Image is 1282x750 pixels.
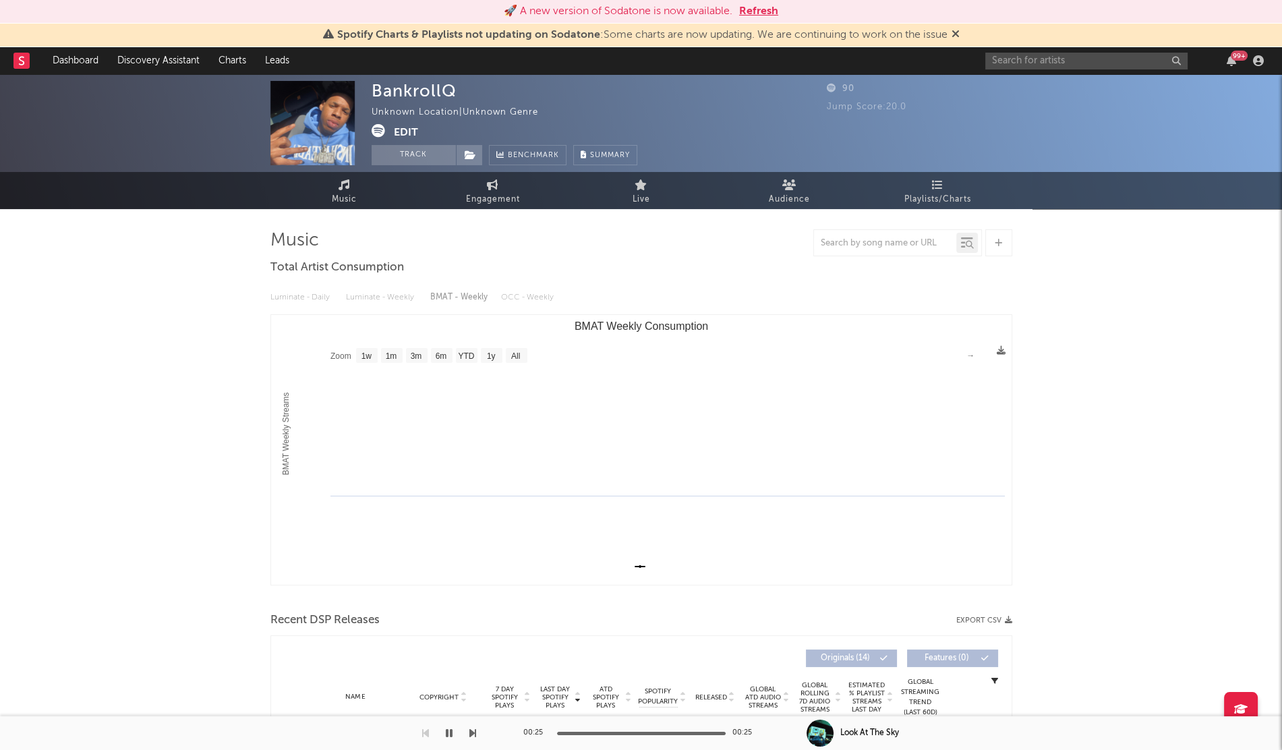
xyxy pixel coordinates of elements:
[840,727,899,739] div: Look At The Sky
[337,30,948,40] span: : Some charts are now updating. We are continuing to work on the issue
[814,238,956,249] input: Search by song name or URL
[695,693,727,701] span: Released
[312,692,400,702] div: Name
[952,30,960,40] span: Dismiss
[466,192,520,208] span: Engagement
[573,145,637,165] button: Summary
[435,351,446,361] text: 6m
[419,693,459,701] span: Copyright
[419,172,567,209] a: Engagement
[523,725,550,741] div: 00:25
[907,650,998,667] button: Features(0)
[504,3,732,20] div: 🚀 A new version of Sodatone is now available.
[487,685,523,710] span: 7 Day Spotify Plays
[588,685,624,710] span: ATD Spotify Plays
[745,685,782,710] span: Global ATD Audio Streams
[486,351,495,361] text: 1y
[638,687,678,707] span: Spotify Popularity
[281,393,290,475] text: BMAT Weekly Streams
[385,351,397,361] text: 1m
[489,145,566,165] a: Benchmark
[966,351,974,360] text: →
[337,30,600,40] span: Spotify Charts & Playlists not updating on Sodatone
[864,172,1012,209] a: Playlists/Charts
[43,47,108,74] a: Dashboard
[815,654,877,662] span: Originals ( 14 )
[330,351,351,361] text: Zoom
[827,103,906,111] span: Jump Score: 20.0
[271,315,1012,585] svg: BMAT Weekly Consumption
[537,685,573,710] span: Last Day Spotify Plays
[769,192,810,208] span: Audience
[739,3,778,20] button: Refresh
[372,81,457,100] div: BankrollQ
[716,172,864,209] a: Audience
[985,53,1188,69] input: Search for artists
[508,148,559,164] span: Benchmark
[590,152,630,159] span: Summary
[827,84,854,93] span: 90
[900,677,941,718] div: Global Streaming Trend (Last 60D)
[372,105,554,121] div: Unknown Location | Unknown Genre
[806,650,897,667] button: Originals(14)
[511,351,519,361] text: All
[1227,55,1236,66] button: 99+
[372,145,456,165] button: Track
[410,351,421,361] text: 3m
[361,351,372,361] text: 1w
[732,725,759,741] div: 00:25
[633,192,650,208] span: Live
[270,612,380,629] span: Recent DSP Releases
[916,654,978,662] span: Features ( 0 )
[796,681,834,714] span: Global Rolling 7D Audio Streams
[848,681,885,714] span: Estimated % Playlist Streams Last Day
[108,47,209,74] a: Discovery Assistant
[567,172,716,209] a: Live
[256,47,299,74] a: Leads
[458,351,474,361] text: YTD
[956,616,1012,625] button: Export CSV
[1231,51,1248,61] div: 99 +
[270,260,404,276] span: Total Artist Consumption
[332,192,357,208] span: Music
[574,320,707,332] text: BMAT Weekly Consumption
[209,47,256,74] a: Charts
[270,172,419,209] a: Music
[394,124,418,141] button: Edit
[904,192,971,208] span: Playlists/Charts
